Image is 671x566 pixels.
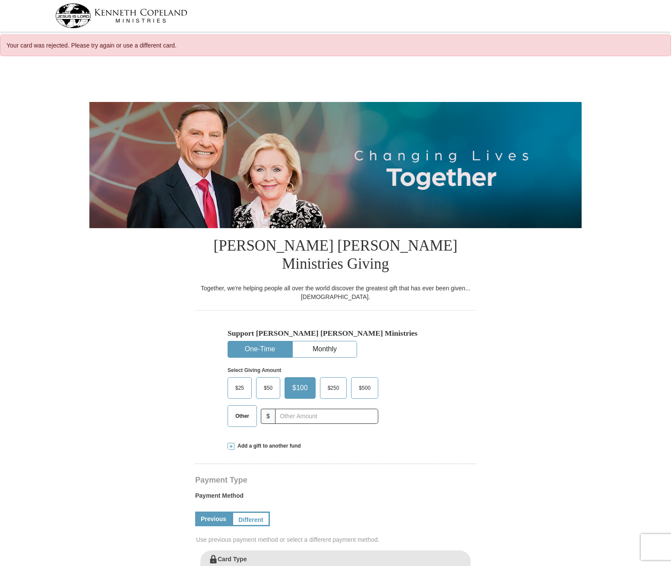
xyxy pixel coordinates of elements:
h4: Payment Type [195,477,476,483]
div: Together, we're helping people all over the world discover the greatest gift that has ever been g... [195,284,476,301]
span: Use previous payment method or select a different payment method. [196,535,477,544]
a: Different [232,512,270,526]
img: kcm-header-logo.svg [55,3,187,28]
h5: Support [PERSON_NAME] [PERSON_NAME] Ministries [228,329,443,338]
label: Payment Method [195,491,476,504]
span: $50 [260,382,277,394]
strong: Select Giving Amount [228,367,281,373]
button: One-Time [228,341,292,357]
span: Add a gift to another fund [234,442,301,450]
span: $100 [288,382,312,394]
a: Previous [195,512,232,526]
input: Other Amount [275,409,378,424]
button: Monthly [293,341,357,357]
span: $ [261,409,275,424]
h1: [PERSON_NAME] [PERSON_NAME] Ministries Giving [195,228,476,284]
span: $500 [354,382,375,394]
span: Other [231,410,253,423]
span: $25 [231,382,248,394]
span: $250 [323,382,344,394]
